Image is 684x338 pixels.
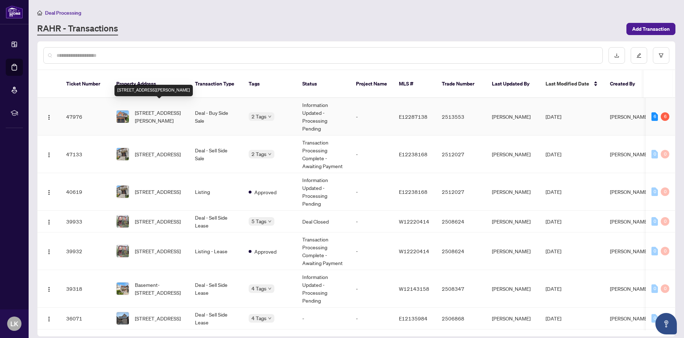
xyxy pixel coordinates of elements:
[399,315,427,322] span: E12135984
[486,70,540,98] th: Last Updated By
[60,232,111,270] td: 39932
[43,148,55,160] button: Logo
[60,270,111,308] td: 39318
[43,283,55,294] button: Logo
[486,308,540,329] td: [PERSON_NAME]
[297,211,350,232] td: Deal Closed
[610,113,649,120] span: [PERSON_NAME]
[189,232,243,270] td: Listing - Lease
[350,173,393,211] td: -
[60,136,111,173] td: 47133
[37,23,118,35] a: RAHR - Transactions
[114,85,193,96] div: [STREET_ADDRESS][PERSON_NAME]
[135,281,184,297] span: Basement-[STREET_ADDRESS]
[135,314,181,322] span: [STREET_ADDRESS]
[436,211,486,232] td: 2508624
[540,70,604,98] th: Last Modified Date
[60,173,111,211] td: 40619
[350,70,393,98] th: Project Name
[243,70,297,98] th: Tags
[546,188,561,195] span: [DATE]
[486,136,540,173] td: [PERSON_NAME]
[486,232,540,270] td: [PERSON_NAME]
[546,113,561,120] span: [DATE]
[604,70,647,98] th: Created By
[546,218,561,225] span: [DATE]
[610,248,649,254] span: [PERSON_NAME]
[251,284,267,293] span: 4 Tags
[135,109,184,124] span: [STREET_ADDRESS][PERSON_NAME]
[251,217,267,225] span: 5 Tags
[43,216,55,227] button: Logo
[43,245,55,257] button: Logo
[297,136,350,173] td: Transaction Processing Complete - Awaiting Payment
[10,319,18,329] span: LK
[189,308,243,329] td: Deal - Sell Side Lease
[610,315,649,322] span: [PERSON_NAME]
[636,53,641,58] span: edit
[399,248,429,254] span: W12220414
[268,115,272,118] span: down
[486,270,540,308] td: [PERSON_NAME]
[661,187,669,196] div: 0
[46,190,52,195] img: Logo
[117,312,129,324] img: thumbnail-img
[251,112,267,121] span: 2 Tags
[117,111,129,123] img: thumbnail-img
[111,70,189,98] th: Property Address
[43,313,55,324] button: Logo
[655,313,677,334] button: Open asap
[661,112,669,121] div: 6
[614,53,619,58] span: download
[268,317,272,320] span: down
[268,220,272,223] span: down
[6,5,23,19] img: logo
[651,187,658,196] div: 0
[189,98,243,136] td: Deal - Buy Side Sale
[254,188,277,196] span: Approved
[46,286,52,292] img: Logo
[486,98,540,136] td: [PERSON_NAME]
[117,245,129,257] img: thumbnail-img
[661,150,669,158] div: 0
[399,151,427,157] span: E12238168
[37,10,42,15] span: home
[189,136,243,173] td: Deal - Sell Side Sale
[653,47,669,64] button: filter
[610,285,649,292] span: [PERSON_NAME]
[297,173,350,211] td: Information Updated - Processing Pending
[486,211,540,232] td: [PERSON_NAME]
[436,136,486,173] td: 2512027
[651,284,658,293] div: 0
[46,316,52,322] img: Logo
[661,247,669,255] div: 0
[436,308,486,329] td: 2506868
[189,70,243,98] th: Transaction Type
[297,232,350,270] td: Transaction Processing Complete - Awaiting Payment
[486,173,540,211] td: [PERSON_NAME]
[546,151,561,157] span: [DATE]
[632,23,670,35] span: Add Transaction
[268,287,272,290] span: down
[189,270,243,308] td: Deal - Sell Side Lease
[297,308,350,329] td: -
[436,232,486,270] td: 2508624
[546,285,561,292] span: [DATE]
[189,211,243,232] td: Deal - Sell Side Lease
[251,150,267,158] span: 2 Tags
[399,285,429,292] span: W12143158
[117,186,129,198] img: thumbnail-img
[60,70,111,98] th: Ticket Number
[135,247,181,255] span: [STREET_ADDRESS]
[399,218,429,225] span: W12220414
[46,114,52,120] img: Logo
[135,150,181,158] span: [STREET_ADDRESS]
[651,217,658,226] div: 0
[610,188,649,195] span: [PERSON_NAME]
[251,314,267,322] span: 4 Tags
[117,215,129,227] img: thumbnail-img
[610,151,649,157] span: [PERSON_NAME]
[661,217,669,226] div: 0
[60,211,111,232] td: 39933
[60,98,111,136] td: 47976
